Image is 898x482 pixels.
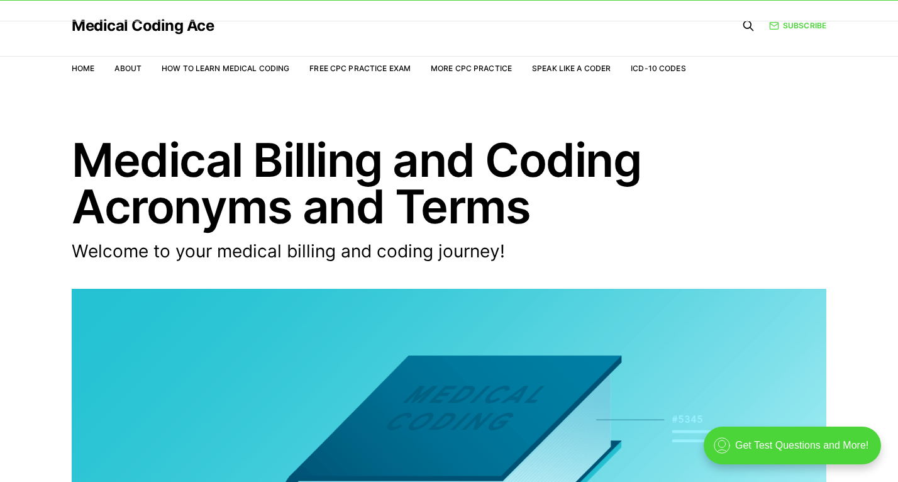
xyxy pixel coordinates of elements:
[532,64,611,73] a: Speak Like a Coder
[162,64,289,73] a: How to Learn Medical Coding
[72,137,826,230] h1: Medical Billing and Coding Acronyms and Terms
[693,420,898,482] iframe: portal-trigger
[72,240,650,264] p: Welcome to your medical billing and coding journey!
[769,20,826,31] a: Subscribe
[631,64,685,73] a: ICD-10 Codes
[309,64,411,73] a: Free CPC Practice Exam
[72,18,214,33] a: Medical Coding Ace
[72,64,94,73] a: Home
[114,64,141,73] a: About
[431,64,512,73] a: More CPC Practice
